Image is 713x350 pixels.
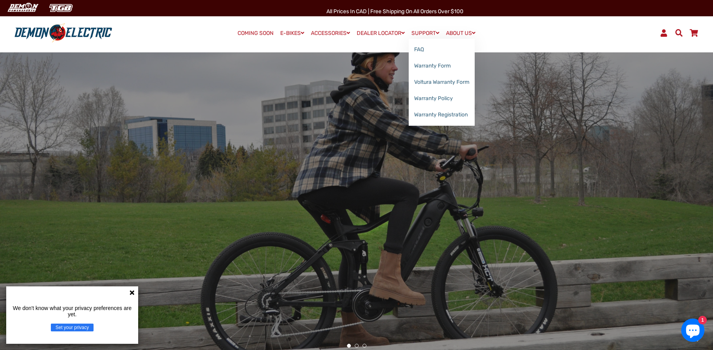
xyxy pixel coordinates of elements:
button: Set your privacy [51,324,94,331]
a: COMING SOON [235,28,276,39]
button: 2 of 3 [355,344,359,348]
img: Demon Electric logo [12,23,115,43]
a: ABOUT US [443,28,478,39]
p: We don't know what your privacy preferences are yet. [9,305,135,317]
a: Warranty Registration [409,107,475,123]
a: Voltura Warranty Form [409,74,475,90]
a: ACCESSORIES [308,28,353,39]
span: All Prices in CAD | Free shipping on all orders over $100 [326,8,463,15]
a: FAQ [409,42,475,58]
img: Demon Electric [4,2,41,14]
a: Warranty Policy [409,90,475,107]
inbox-online-store-chat: Shopify online store chat [679,319,707,344]
a: Warranty Form [409,58,475,74]
a: DEALER LOCATOR [354,28,408,39]
a: SUPPORT [409,28,442,39]
a: E-BIKES [278,28,307,39]
img: TGB Canada [45,2,77,14]
button: 1 of 3 [347,344,351,348]
button: 3 of 3 [363,344,366,348]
